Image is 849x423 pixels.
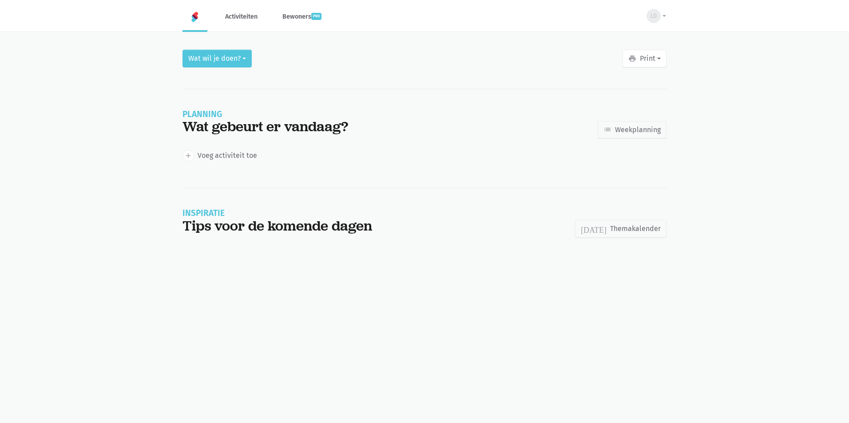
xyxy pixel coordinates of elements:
a: Bewonerspro [275,2,329,31]
span: LD [651,12,657,20]
span: pro [311,13,321,20]
a: add Voeg activiteit toe [182,150,257,161]
a: Activiteiten [218,2,265,31]
div: Planning [182,110,348,118]
img: Home [190,12,200,22]
i: [DATE] [581,225,607,233]
i: list [603,125,611,133]
button: Print [623,50,667,67]
i: add [184,152,192,160]
i: print [628,55,636,63]
button: LD [641,6,667,26]
div: Tips voor de komende dagen [182,218,372,234]
div: Wat gebeurt er vandaag? [182,118,348,135]
button: Wat wil je doen? [182,50,252,67]
div: Inspiratie [182,209,372,217]
a: Weekplanning [598,121,667,139]
a: Themakalender [575,220,667,238]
